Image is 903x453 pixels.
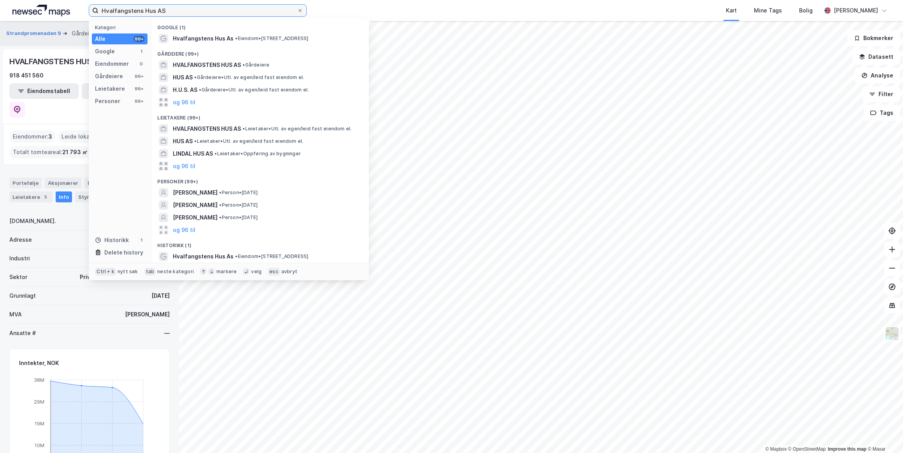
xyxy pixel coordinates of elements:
[173,149,213,158] span: LINDAL HUS AS
[19,358,59,368] div: Inntekter, NOK
[173,188,218,197] span: [PERSON_NAME]
[84,177,132,188] div: Eiendommer
[35,442,44,448] tspan: 10M
[828,446,866,452] a: Improve this map
[35,420,44,426] tspan: 19M
[42,193,49,201] div: 5
[863,86,900,102] button: Filter
[214,151,301,157] span: Leietaker • Oppføring av bygninger
[173,225,195,235] button: og 96 til
[48,132,52,141] span: 3
[62,147,88,157] span: 21 793 ㎡
[9,254,30,263] div: Industri
[75,191,98,202] div: Styret
[9,71,44,80] div: 918 451 560
[6,30,63,37] button: Strandpromenaden 9
[9,291,36,300] div: Grunnlagt
[9,272,27,282] div: Sektor
[95,72,123,81] div: Gårdeiere
[151,291,170,300] div: [DATE]
[754,6,782,15] div: Mine Tags
[173,137,193,146] span: HUS AS
[173,162,195,171] button: og 96 til
[12,5,70,16] img: logo.a4113a55bc3d86da70a041830d287a7e.svg
[214,151,217,156] span: •
[56,191,72,202] div: Info
[173,34,234,43] span: Hvalfangstens Hus As
[173,213,218,222] span: [PERSON_NAME]
[95,25,148,30] div: Kategori
[45,177,81,188] div: Aksjonærer
[9,55,105,68] div: HVALFANGSTENS HUS AS
[235,253,308,260] span: Eiendom • [STREET_ADDRESS]
[847,30,900,46] button: Bokmerker
[9,216,56,226] div: [DOMAIN_NAME].
[104,248,143,257] div: Delete history
[219,214,258,221] span: Person • [DATE]
[199,87,309,93] span: Gårdeiere • Utl. av egen/leid fast eiendom el.
[852,49,900,65] button: Datasett
[10,146,91,158] div: Totalt tomteareal :
[134,98,144,104] div: 99+
[219,202,258,208] span: Person • [DATE]
[726,6,737,15] div: Kart
[194,74,197,80] span: •
[235,35,308,42] span: Eiendom • [STREET_ADDRESS]
[138,48,144,54] div: 1
[95,268,116,276] div: Ctrl + k
[9,83,79,99] button: Eiendomstabell
[173,200,218,210] span: [PERSON_NAME]
[151,109,369,123] div: Leietakere (99+)
[242,126,351,132] span: Leietaker • Utl. av egen/leid fast eiendom el.
[10,130,55,143] div: Eiendommer :
[151,236,369,250] div: Historikk (1)
[242,62,245,68] span: •
[151,172,369,186] div: Personer (99+)
[118,269,138,275] div: nytt søk
[219,214,221,220] span: •
[157,269,194,275] div: neste kategori
[855,68,900,83] button: Analyse
[72,29,95,38] div: Gårdeier
[95,84,125,93] div: Leietakere
[144,268,156,276] div: tab
[799,6,813,15] div: Bolig
[194,138,197,144] span: •
[95,59,129,68] div: Eiendommer
[216,269,237,275] div: markere
[251,269,262,275] div: velg
[173,252,234,261] span: Hvalfangstens Hus As
[151,45,369,59] div: Gårdeiere (99+)
[58,130,115,143] div: Leide lokasjoner :
[80,272,170,282] div: Private aksjeselskap m.m. (2100)
[95,34,105,44] div: Alle
[242,126,245,132] span: •
[765,446,787,452] a: Mapbox
[134,36,144,42] div: 99+
[138,61,144,67] div: 0
[219,190,258,196] span: Person • [DATE]
[219,202,221,208] span: •
[82,83,151,99] button: Leietakertabell
[95,235,129,245] div: Historikk
[173,60,241,70] span: HVALFANGSTENS HUS AS
[134,73,144,79] div: 99+
[864,105,900,121] button: Tags
[173,98,195,107] button: og 96 til
[151,18,369,32] div: Google (1)
[173,73,193,82] span: HUS AS
[134,86,144,92] div: 99+
[268,268,280,276] div: esc
[885,326,899,341] img: Z
[34,376,44,383] tspan: 38M
[9,328,36,338] div: Ansatte #
[95,47,115,56] div: Google
[95,97,120,106] div: Personer
[173,85,197,95] span: H.U.S. AS
[138,237,144,243] div: 1
[125,310,170,319] div: [PERSON_NAME]
[194,138,303,144] span: Leietaker • Utl. av egen/leid fast eiendom el.
[9,235,32,244] div: Adresse
[34,398,44,404] tspan: 29M
[864,416,903,453] iframe: Chat Widget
